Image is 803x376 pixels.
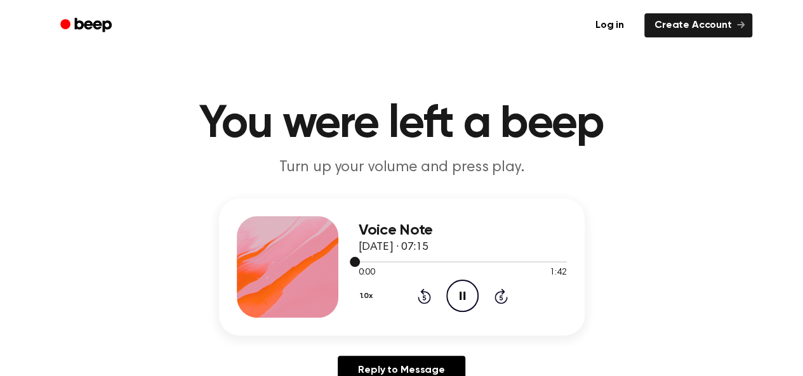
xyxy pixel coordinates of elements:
a: Create Account [644,13,752,37]
a: Beep [51,13,123,38]
a: Log in [583,11,637,40]
p: Turn up your volume and press play. [158,157,646,178]
span: 1:42 [550,266,566,280]
button: 1.0x [359,285,378,307]
h1: You were left a beep [77,101,727,147]
h3: Voice Note [359,222,567,239]
span: 0:00 [359,266,375,280]
span: [DATE] · 07:15 [359,242,428,253]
